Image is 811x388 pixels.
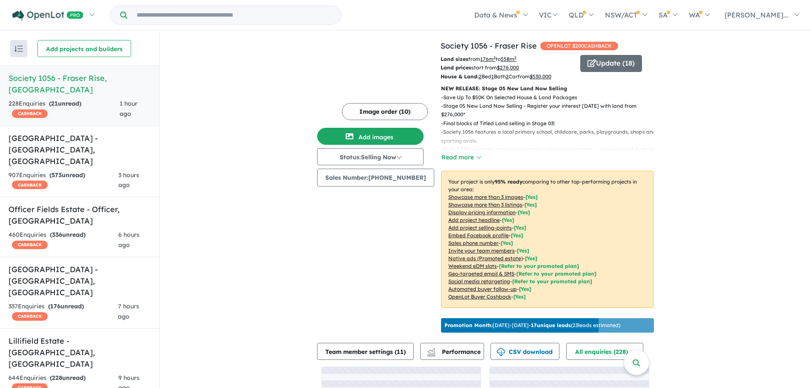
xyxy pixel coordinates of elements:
button: CSV download [490,343,559,360]
p: - Final blocks of Titled Land selling in Stage 03! [441,119,660,128]
div: 337 Enquir ies [9,302,118,322]
u: Embed Facebook profile [448,232,509,239]
span: CASHBACK [12,312,48,321]
span: 3 hours ago [118,171,139,189]
span: CASHBACK [12,241,48,249]
b: Land sizes [441,56,468,62]
p: from [441,55,574,63]
img: line-chart.svg [427,348,435,353]
h5: Society 1056 - Fraser Rise , [GEOGRAPHIC_DATA] [9,72,151,95]
u: Add project selling-points [448,224,512,231]
span: [ Yes ] [502,217,514,223]
b: 95 % ready [495,178,522,185]
span: [Yes] [513,293,526,300]
img: Openlot PRO Logo White [12,10,83,21]
img: bar-chart.svg [427,351,436,356]
p: Your project is only comparing to other top-performing projects in your area: - - - - - - - - - -... [441,171,653,308]
u: 1 [491,73,494,80]
p: - Society 1056 features a local primary school, childcare, parks, playgrounds, shops and sporting... [441,128,660,145]
span: 6 hours ago [118,231,140,249]
span: 336 [52,231,62,239]
u: Display pricing information [448,209,516,216]
div: 460 Enquir ies [9,230,118,250]
div: 228 Enquir ies [9,99,120,119]
h5: [GEOGRAPHIC_DATA] - [GEOGRAPHIC_DATA] , [GEOGRAPHIC_DATA] [9,264,151,298]
span: Performance [428,348,481,356]
b: Land prices [441,64,471,71]
input: Try estate name, suburb, builder or developer [129,6,339,24]
button: Sales Number:[PHONE_NUMBER] [317,169,434,187]
span: [ Yes ] [514,224,526,231]
b: Promotion Month: [444,322,493,328]
strong: ( unread) [50,231,86,239]
button: Add projects and builders [37,40,131,57]
span: to [496,56,516,62]
span: [Refer to your promoted plan] [499,263,579,269]
span: 176 [50,302,60,310]
button: Image order (10) [342,103,428,120]
button: All enquiries (228) [566,343,643,360]
u: Automated buyer follow-up [448,286,517,292]
span: 573 [52,171,62,179]
button: Update (18) [580,55,642,72]
u: $ 530,000 [530,73,551,80]
u: 2 [479,73,481,80]
span: [Refer to your promoted plan] [516,270,596,277]
span: [ Yes ] [517,247,529,254]
span: 7 hours ago [118,302,139,320]
u: Geo-targeted email & SMS [448,270,514,277]
b: House & Land: [441,73,479,80]
button: Read more [441,152,481,162]
span: CASHBACK [12,109,48,118]
u: 2 [506,73,509,80]
u: $ 276,000 [497,64,519,71]
p: start from [441,63,574,72]
span: CASHBACK [12,181,48,189]
span: [ Yes ] [524,201,537,208]
sup: 2 [493,55,496,60]
u: Showcase more than 3 listings [448,201,522,208]
span: 228 [52,374,62,382]
span: 1 hour ago [120,100,138,118]
p: - Over 5,000 new trees creating a greener, cooler environment - an average of 4 per land lot! [441,145,660,163]
strong: ( unread) [50,374,86,382]
strong: ( unread) [49,171,85,179]
span: [ Yes ] [511,232,523,239]
u: Native ads (Promoted estate) [448,255,523,262]
u: Showcase more than 3 images [448,194,523,200]
span: [ Yes ] [518,209,530,216]
span: [Yes] [525,255,537,262]
u: Invite your team members [448,247,515,254]
u: OpenLot Buyer Cashback [448,293,511,300]
span: 21 [51,100,58,107]
button: Performance [420,343,484,360]
p: Bed Bath Car from [441,72,574,81]
h5: Officer Fields Estate - Officer , [GEOGRAPHIC_DATA] [9,204,151,227]
p: - Save Up To $50K On Selected House & Land Packages [441,93,660,102]
u: Social media retargeting [448,278,510,285]
b: 17 unique leads [531,322,571,328]
img: download icon [497,348,505,356]
span: OPENLOT $ 200 CASHBACK [540,42,618,50]
span: 11 [397,348,404,356]
u: 176 m [480,56,496,62]
span: [Yes] [519,286,531,292]
div: 907 Enquir ies [9,170,118,191]
strong: ( unread) [48,302,84,310]
strong: ( unread) [49,100,81,107]
h5: [GEOGRAPHIC_DATA] - [GEOGRAPHIC_DATA] , [GEOGRAPHIC_DATA] [9,132,151,167]
button: Status:Selling Now [317,148,424,165]
h5: Lillifield Estate - [GEOGRAPHIC_DATA] , [GEOGRAPHIC_DATA] [9,335,151,370]
button: Team member settings (11) [317,343,414,360]
u: Add project headline [448,217,500,223]
p: - Stage 05 New Land Now Selling - Register your interest [DATE] with land from $276,000* [441,102,660,119]
p: NEW RELEASE: Stage 05 New Land Now Selling [441,84,653,93]
a: Society 1056 - Fraser Rise [441,41,537,51]
p: [DATE] - [DATE] - ( 23 leads estimated) [444,322,620,329]
sup: 2 [514,55,516,60]
u: Weekend eDM slots [448,263,497,269]
u: 558 m [501,56,516,62]
span: [ Yes ] [525,194,538,200]
span: [ Yes ] [501,240,513,246]
button: Add images [317,128,424,145]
